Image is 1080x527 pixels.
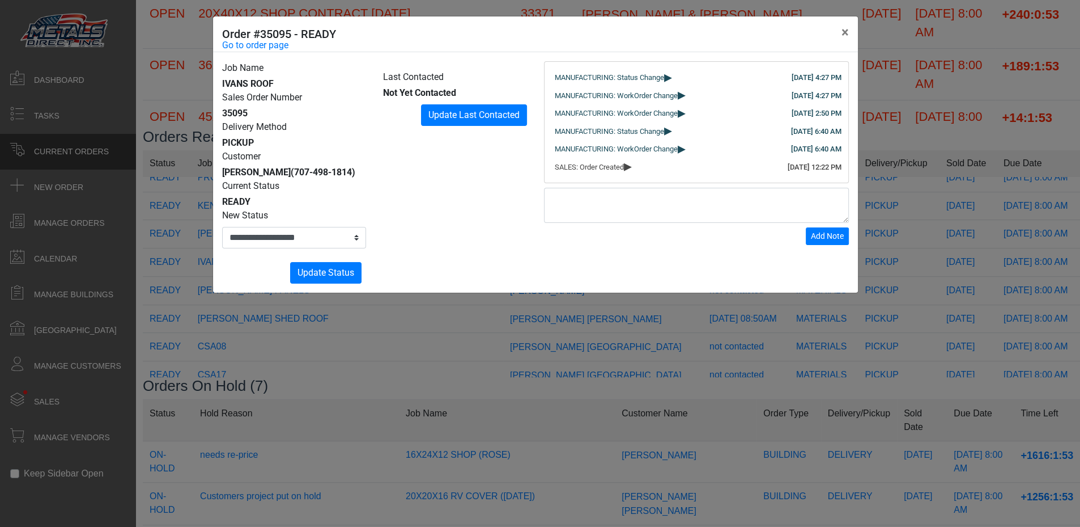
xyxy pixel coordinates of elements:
span: Add Note [811,231,844,241]
span: ▸ [678,91,686,98]
div: [DATE] 2:50 PM [792,108,841,119]
div: SALES: Order Created [555,162,838,173]
button: Add Note [806,227,849,245]
div: MANUFACTURING: Status Change [555,72,838,83]
label: Current Status [222,179,279,193]
div: [PERSON_NAME] [222,166,366,179]
div: MANUFACTURING: WorkOrder Change [555,108,838,119]
div: READY [222,195,366,209]
label: Customer [222,150,261,163]
span: ▸ [664,73,672,81]
div: MANUFACTURING: WorkOrder Change [555,144,838,155]
div: [DATE] 4:27 PM [792,72,841,83]
div: PICKUP [222,136,366,150]
label: Last Contacted [383,70,444,84]
div: MANUFACTURING: WorkOrder Change [555,90,838,102]
label: New Status [222,209,268,222]
span: IVANS ROOF [222,78,274,89]
span: (707-498-1814) [291,167,355,178]
label: Job Name [222,61,263,75]
span: ▸ [624,162,632,170]
span: ▸ [678,145,686,152]
button: Update Status [290,262,362,284]
span: ▸ [678,109,686,116]
div: [DATE] 4:27 PM [792,90,841,102]
div: [DATE] 6:40 AM [791,144,841,155]
div: [DATE] 12:22 PM [788,162,841,173]
button: Update Last Contacted [421,104,527,126]
div: MANUFACTURING: Status Change [555,126,838,137]
h5: Order #35095 - READY [222,26,336,43]
button: Close [832,16,858,48]
a: Go to order page [222,39,288,52]
span: Update Status [297,267,354,278]
span: ▸ [664,127,672,134]
div: 35095 [222,107,366,120]
span: Not Yet Contacted [383,87,456,98]
div: [DATE] 6:40 AM [791,126,841,137]
label: Sales Order Number [222,91,302,104]
label: Delivery Method [222,120,287,134]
